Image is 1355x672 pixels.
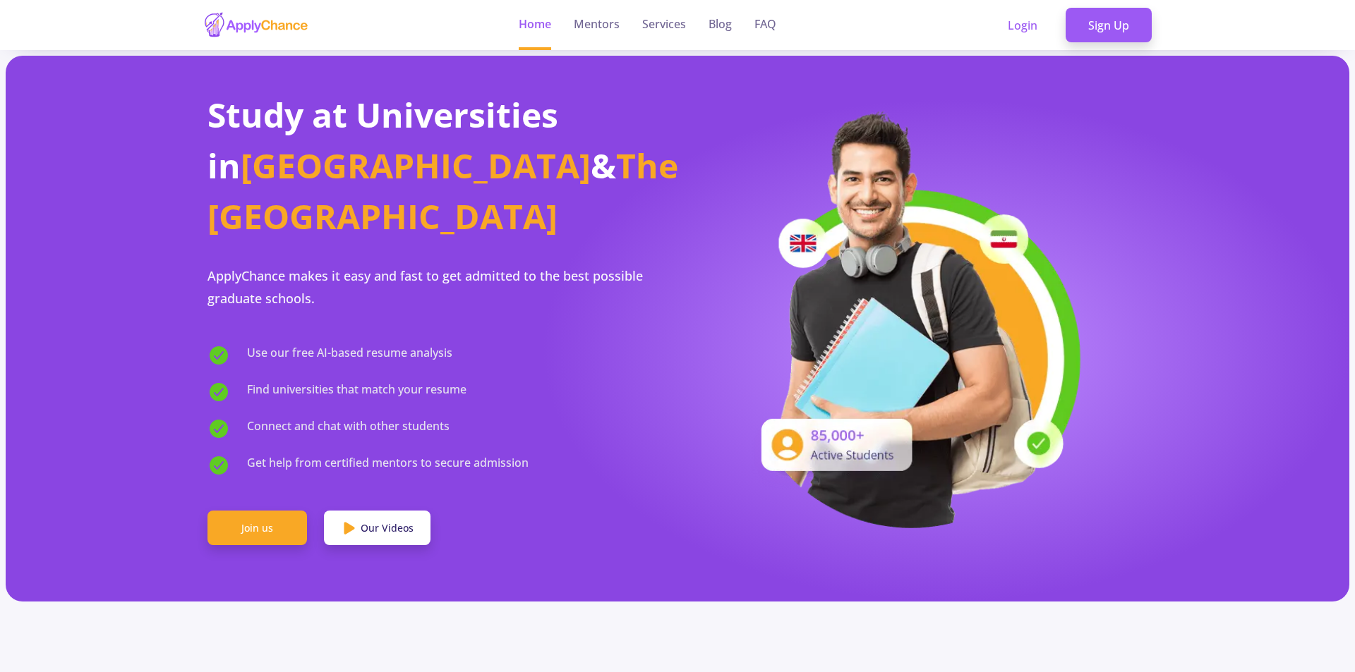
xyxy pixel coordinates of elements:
a: Join us [207,511,307,546]
span: Use our free AI-based resume analysis [247,344,452,367]
span: & [591,142,616,188]
span: Study at Universities in [207,92,558,188]
a: Sign Up [1066,8,1152,43]
img: applicant [740,107,1085,528]
span: Our Videos [361,520,414,535]
span: Get help from certified mentors to secure admission [247,454,529,477]
img: applychance logo [203,11,309,39]
a: Login [985,8,1060,43]
span: Find universities that match your resume [247,381,466,403]
span: [GEOGRAPHIC_DATA] [241,142,591,188]
span: Connect and chat with other students [247,417,450,440]
span: ApplyChance makes it easy and fast to get admitted to the best possible graduate schools. [207,267,643,307]
a: Our Videos [324,511,430,546]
